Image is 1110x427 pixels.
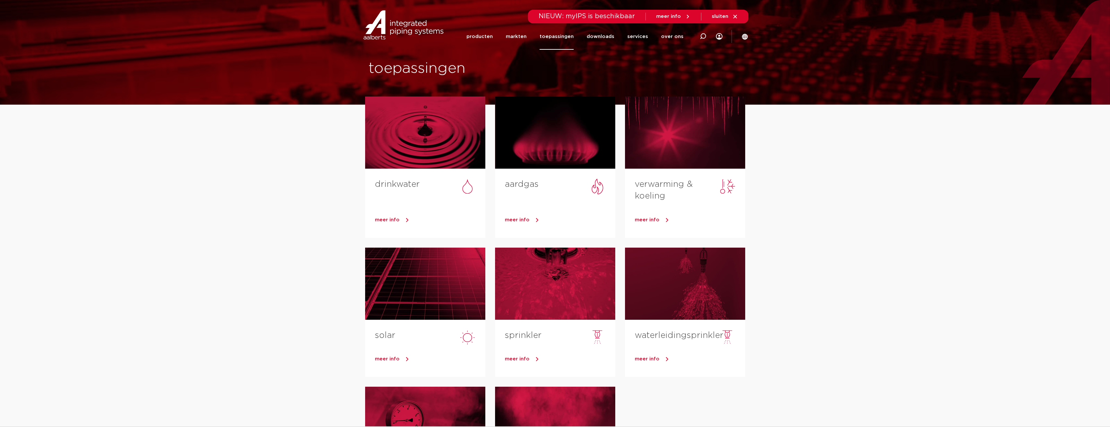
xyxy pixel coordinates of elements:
a: verwarming & koeling [635,180,693,200]
a: markten [506,23,527,50]
a: meer info [656,14,691,19]
span: meer info [505,356,529,361]
a: downloads [587,23,614,50]
a: toepassingen [540,23,574,50]
a: sluiten [712,14,738,19]
a: aardgas [505,180,539,188]
nav: Menu [466,23,683,50]
a: solar [375,331,395,340]
a: meer info [375,354,485,364]
span: meer info [656,14,681,19]
span: meer info [375,217,400,222]
a: meer info [505,354,615,364]
a: meer info [635,354,745,364]
a: over ons [661,23,683,50]
a: meer info [635,215,745,225]
a: services [627,23,648,50]
span: NIEUW: myIPS is beschikbaar [539,13,635,19]
a: waterleidingsprinkler [635,331,723,340]
a: meer info [505,215,615,225]
span: meer info [635,356,659,361]
span: meer info [375,356,400,361]
a: producten [466,23,493,50]
div: my IPS [716,23,722,50]
span: meer info [505,217,529,222]
h1: toepassingen [368,58,552,79]
span: meer info [635,217,659,222]
a: sprinkler [505,331,542,340]
a: meer info [375,215,485,225]
a: drinkwater [375,180,420,188]
span: sluiten [712,14,728,19]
